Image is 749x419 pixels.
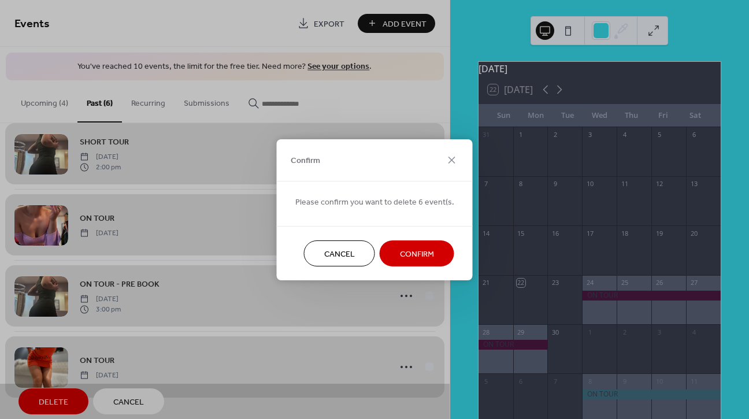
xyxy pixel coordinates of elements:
span: Cancel [324,248,355,260]
span: Confirm [400,248,434,260]
button: Confirm [380,240,454,266]
button: Cancel [304,240,375,266]
span: Please confirm you want to delete 6 event(s. [295,196,454,208]
span: Confirm [291,155,320,167]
